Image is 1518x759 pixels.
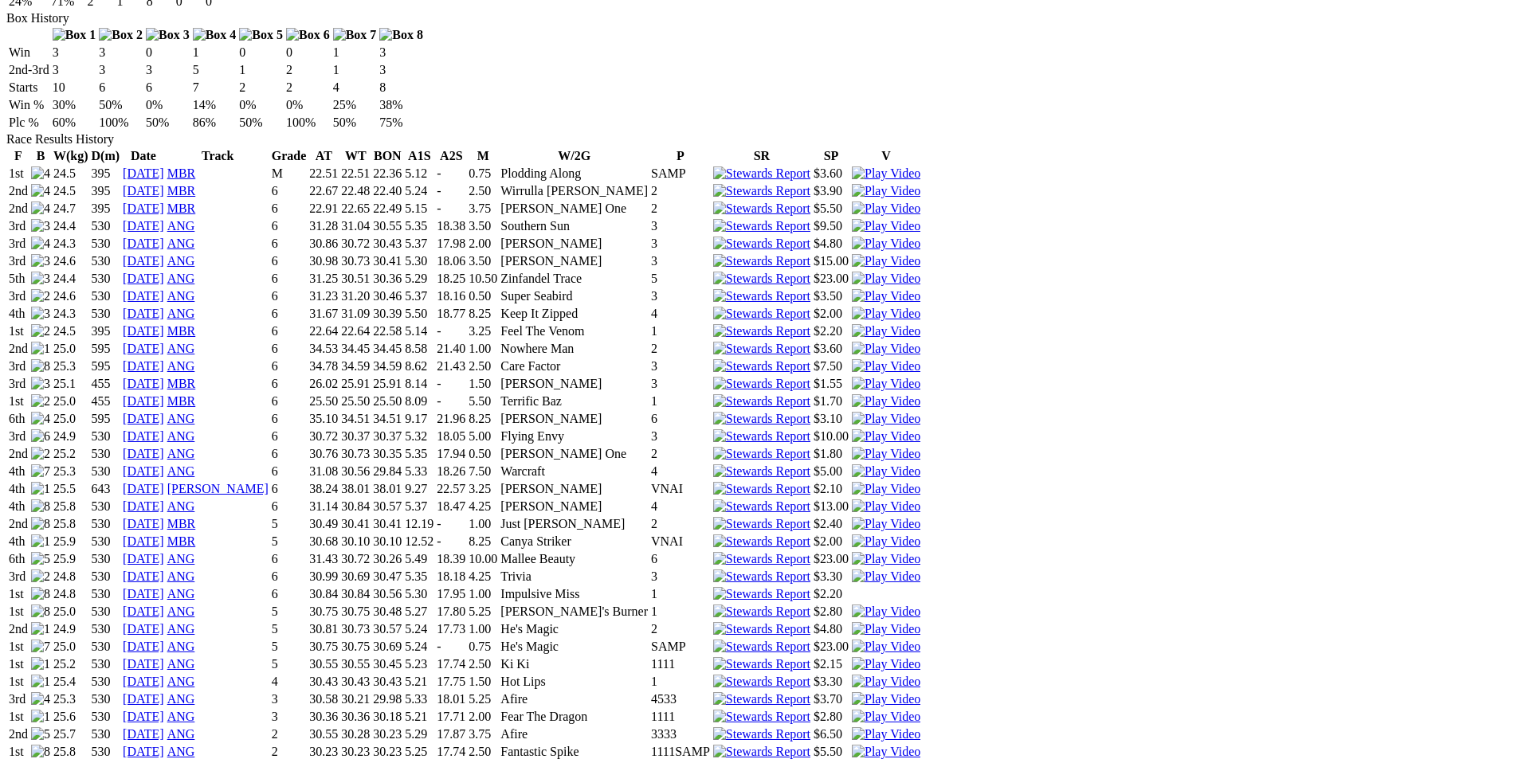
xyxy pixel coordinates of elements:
img: Stewards Report [713,517,810,531]
img: 8 [31,745,50,759]
img: 4 [31,692,50,706]
img: Box 2 [99,28,143,42]
a: [DATE] [123,710,164,723]
td: 3 [52,45,97,61]
img: 1 [31,534,50,549]
a: [DATE] [123,587,164,601]
a: View replay [852,499,920,513]
img: Stewards Report [713,552,810,566]
a: View replay [852,552,920,565]
img: 1 [31,342,50,356]
td: 50% [145,115,190,131]
img: Stewards Report [713,604,810,619]
td: 2 [285,62,331,78]
td: Plc % [8,115,50,131]
th: W(kg) [53,148,89,164]
img: Play Video [852,184,920,198]
img: Play Video [852,359,920,374]
a: MBR [167,201,196,215]
a: View replay [852,447,920,460]
a: ANG [167,745,195,758]
img: Stewards Report [713,184,810,198]
a: MBR [167,534,196,548]
td: 395 [91,183,121,199]
a: ANG [167,412,195,425]
td: 8 [379,80,424,96]
td: 3 [98,62,143,78]
img: Play Video [852,640,920,654]
a: [DATE] [123,201,164,215]
td: Starts [8,80,50,96]
img: Play Video [852,201,920,216]
a: ANG [167,675,195,688]
img: 1 [31,710,50,724]
a: ANG [167,604,195,618]
td: 22.67 [308,183,339,199]
img: Box 8 [379,28,423,42]
img: Play Video [852,447,920,461]
img: 8 [31,517,50,531]
td: 50% [238,115,284,131]
img: Box 3 [146,28,190,42]
a: View replay [852,377,920,390]
a: [DATE] [123,254,164,268]
td: 3 [379,45,424,61]
img: Play Video [852,482,920,496]
a: View replay [852,412,920,425]
a: ANG [167,692,195,706]
th: Grade [271,148,308,164]
a: View replay [852,254,920,268]
img: 2 [31,569,50,584]
td: SAMP [650,166,711,182]
img: 5 [31,552,50,566]
a: ANG [167,429,195,443]
a: MBR [167,324,196,338]
img: Stewards Report [713,166,810,181]
img: Play Video [852,219,920,233]
img: 3 [31,307,50,321]
a: ANG [167,464,195,478]
a: View replay [852,429,920,443]
a: View replay [852,622,920,636]
a: View replay [852,307,920,320]
img: 2 [31,324,50,338]
td: 395 [91,166,121,182]
img: Play Video [852,675,920,689]
a: [DATE] [123,657,164,671]
td: 30% [52,97,97,113]
a: ANG [167,587,195,601]
th: W/2G [500,148,649,164]
a: View replay [852,534,920,548]
img: 8 [31,604,50,619]
td: 14% [192,97,237,113]
a: [DATE] [123,342,164,355]
a: View replay [852,604,920,618]
a: ANG [167,622,195,636]
img: Play Video [852,307,920,321]
a: [DATE] [123,377,164,390]
img: Stewards Report [713,464,810,479]
td: 22.36 [372,166,402,182]
a: View replay [852,569,920,583]
img: Play Video [852,289,920,303]
a: View replay [852,710,920,723]
td: 6 [98,80,143,96]
img: 8 [31,499,50,514]
td: 100% [98,115,143,131]
td: 100% [285,115,331,131]
a: View replay [852,464,920,478]
th: A2S [436,148,466,164]
img: 2 [31,447,50,461]
img: 4 [31,237,50,251]
img: 3 [31,272,50,286]
a: [DATE] [123,464,164,478]
img: Stewards Report [713,377,810,391]
a: ANG [167,254,195,268]
img: Stewards Report [713,710,810,724]
a: [DATE] [123,569,164,583]
a: [DATE] [123,219,164,233]
td: Win % [8,97,50,113]
td: 4 [332,80,378,96]
a: [DATE] [123,429,164,443]
img: 4 [31,184,50,198]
